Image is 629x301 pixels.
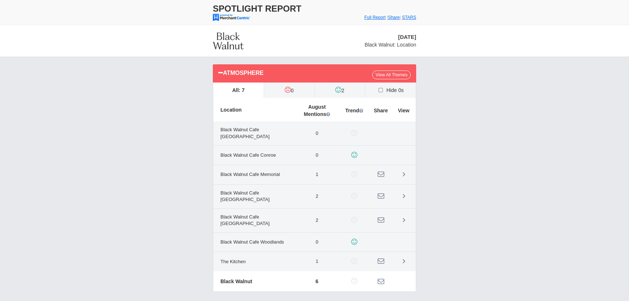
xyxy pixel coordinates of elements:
[217,124,292,143] span: Black Walnut Cafe [GEOGRAPHIC_DATA]
[387,15,388,20] span: |
[218,68,372,77] div: Atmosphere
[213,83,264,98] label: All: 7
[296,121,338,145] td: 0
[315,83,365,98] label: 2
[372,71,411,79] a: View All Themes
[365,42,416,48] span: Black Walnut: Location
[296,272,338,292] td: 6
[296,165,338,185] td: 1
[364,15,386,20] a: Full Report
[217,168,284,181] span: Black Walnut Cafe Memorial
[213,14,250,21] img: mc-powered-by-logo-103.png
[402,15,416,20] a: STARS
[304,103,330,118] span: August Mentions
[345,107,363,114] span: Trend
[213,272,296,292] td: Black Walnut
[213,98,296,121] th: Location
[217,187,292,206] span: Black Walnut Cafe [GEOGRAPHIC_DATA]
[398,34,416,40] span: [DATE]
[391,98,416,121] th: View
[296,252,338,272] td: 1
[365,83,416,98] label: Hide 0s
[296,145,338,165] td: 0
[217,149,280,162] span: Black Walnut Cafe Conroe
[296,208,338,232] td: 2
[296,232,338,252] td: 0
[370,98,391,121] th: Share
[213,32,244,49] img: stars-black-walnut-logo-50.png
[388,15,399,20] a: Share
[217,211,292,230] span: Black Walnut Cafe [GEOGRAPHIC_DATA]
[217,236,288,249] span: Black Walnut Cafe Woodlands
[296,184,338,208] td: 2
[217,256,249,268] span: The Kitchen
[264,83,314,98] label: 0
[399,15,401,20] span: |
